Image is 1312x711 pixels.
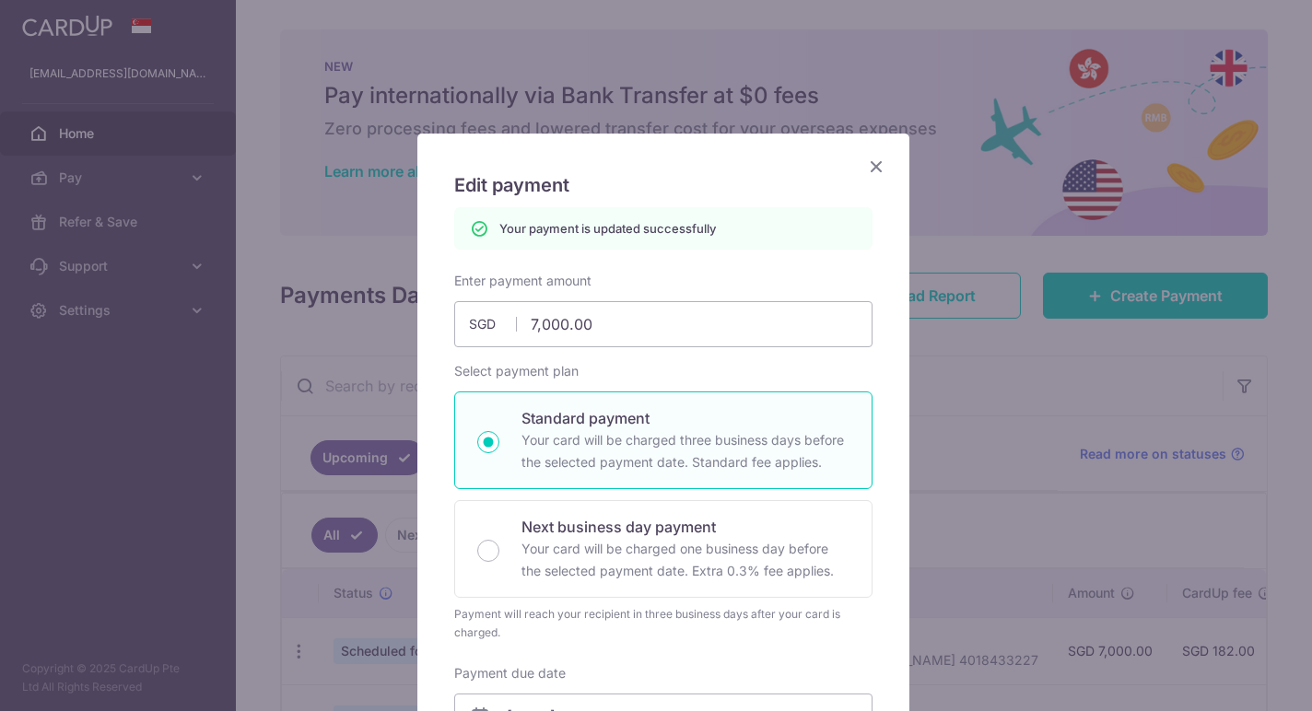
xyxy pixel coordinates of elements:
[454,664,566,682] label: Payment due date
[499,219,716,238] p: Your payment is updated successfully
[454,170,873,200] h5: Edit payment
[521,407,849,429] p: Standard payment
[454,272,592,290] label: Enter payment amount
[469,315,517,333] span: SGD
[521,429,849,473] p: Your card will be charged three business days before the selected payment date. Standard fee appl...
[521,516,849,538] p: Next business day payment
[1193,656,1294,702] iframe: Opens a widget where you can find more information
[454,605,873,642] div: Payment will reach your recipient in three business days after your card is charged.
[454,362,579,380] label: Select payment plan
[521,538,849,582] p: Your card will be charged one business day before the selected payment date. Extra 0.3% fee applies.
[454,301,873,347] input: 0.00
[865,156,887,178] button: Close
